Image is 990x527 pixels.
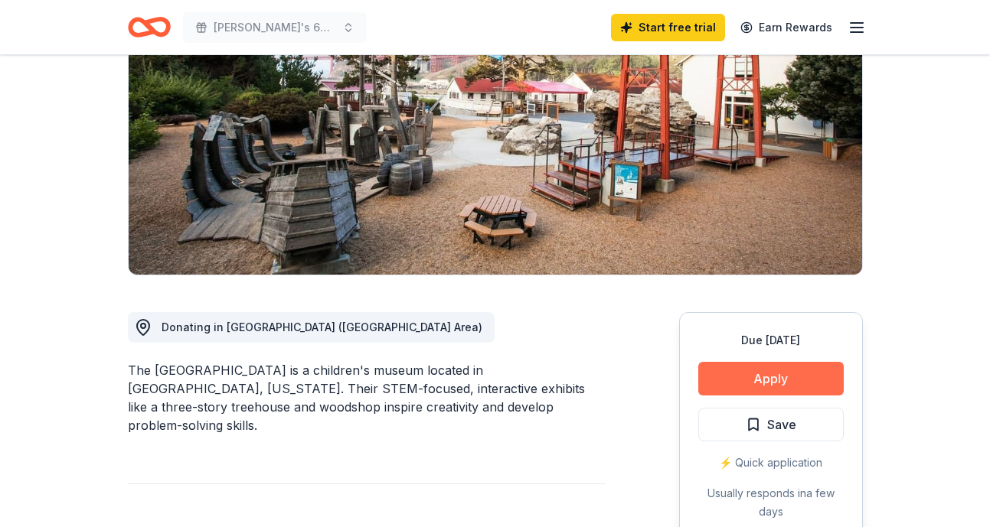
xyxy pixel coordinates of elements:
[128,361,606,434] div: The [GEOGRAPHIC_DATA] is a children's museum located in [GEOGRAPHIC_DATA], [US_STATE]. Their STEM...
[698,454,844,472] div: ⚡️ Quick application
[731,14,841,41] a: Earn Rewards
[128,9,171,45] a: Home
[214,18,336,37] span: [PERSON_NAME]'s 60th Birthday Walkathon
[698,408,844,441] button: Save
[698,331,844,350] div: Due [DATE]
[698,484,844,521] div: Usually responds in a few days
[767,415,796,434] span: Save
[162,320,482,333] span: Donating in [GEOGRAPHIC_DATA] ([GEOGRAPHIC_DATA] Area)
[183,12,367,43] button: [PERSON_NAME]'s 60th Birthday Walkathon
[698,362,844,395] button: Apply
[611,14,725,41] a: Start free trial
